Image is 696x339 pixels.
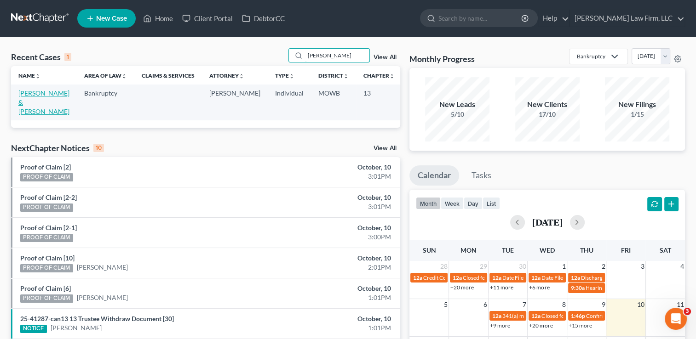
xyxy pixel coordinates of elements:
[531,274,541,281] span: 12a
[571,312,585,319] span: 1:46p
[413,274,422,281] span: 12a
[20,203,73,212] div: PROOF OF CLAIM
[77,263,128,272] a: [PERSON_NAME]
[318,72,349,79] a: Districtunfold_more
[20,234,73,242] div: PROOF OF CLAIM
[77,85,134,120] td: Bankruptcy
[409,165,459,186] a: Calendar
[529,284,549,291] a: +6 more
[20,173,73,181] div: PROOF OF CLAIM
[561,299,567,310] span: 8
[274,254,391,263] div: October, 10
[409,53,475,64] h3: Monthly Progress
[636,299,645,310] span: 10
[561,261,567,272] span: 1
[274,172,391,181] div: 3:01PM
[463,274,581,281] span: Closed for [PERSON_NAME] & [PERSON_NAME]
[20,193,77,201] a: Proof of Claim [2-2]
[660,246,671,254] span: Sat
[274,202,391,211] div: 3:01PM
[209,72,244,79] a: Attorneyunfold_more
[483,197,500,209] button: list
[274,223,391,232] div: October, 10
[93,144,104,152] div: 10
[374,145,397,152] a: View All
[679,261,685,272] span: 4
[363,72,395,79] a: Chapterunfold_more
[11,142,104,153] div: NextChapter Notices
[20,163,71,171] a: Proof of Claim [2]
[343,73,349,79] i: unfold_more
[416,197,441,209] button: month
[64,53,71,61] div: 1
[600,299,606,310] span: 9
[274,163,391,172] div: October, 10
[483,299,488,310] span: 6
[18,72,40,79] a: Nameunfold_more
[665,308,687,330] iframe: Intercom live chat
[518,261,527,272] span: 30
[676,299,685,310] span: 11
[275,72,294,79] a: Typeunfold_more
[425,110,489,119] div: 5/10
[502,312,591,319] span: 341(a) meeting for [PERSON_NAME]
[515,99,580,110] div: New Clients
[580,246,593,254] span: Thu
[51,323,102,333] a: [PERSON_NAME]
[423,274,519,281] span: Credit Counseling for [PERSON_NAME]
[522,299,527,310] span: 7
[274,263,391,272] div: 2:01PM
[490,284,513,291] a: +11 more
[425,99,489,110] div: New Leads
[684,308,691,315] span: 3
[20,325,47,333] div: NOTICE
[274,314,391,323] div: October, 10
[311,85,356,120] td: MOWB
[502,274,579,281] span: Date Filed for [PERSON_NAME]
[463,165,500,186] a: Tasks
[464,197,483,209] button: day
[532,217,563,227] h2: [DATE]
[570,10,684,27] a: [PERSON_NAME] Law Firm, LLC
[586,312,689,319] span: Confirmation hearing for Apple Central KC
[479,261,488,272] span: 29
[237,10,289,27] a: DebtorCC
[134,66,202,85] th: Claims & Services
[20,284,71,292] a: Proof of Claim [6]
[571,284,585,291] span: 9:30a
[305,49,369,62] input: Search by name...
[439,261,449,272] span: 28
[20,264,73,272] div: PROOF OF CLAIM
[18,89,69,115] a: [PERSON_NAME] & [PERSON_NAME]
[538,10,569,27] a: Help
[577,52,605,60] div: Bankruptcy
[274,232,391,242] div: 3:00PM
[541,312,652,319] span: Closed for [PERSON_NAME], Demetrielannett
[621,246,631,254] span: Fri
[492,274,501,281] span: 12a
[441,197,464,209] button: week
[515,110,580,119] div: 17/10
[138,10,178,27] a: Home
[11,51,71,62] div: Recent Cases
[20,315,174,322] a: 25-41287-can13 13 Trustee Withdraw Document [30]
[121,73,127,79] i: unfold_more
[274,284,391,293] div: October, 10
[569,322,592,329] a: +15 more
[492,312,501,319] span: 12a
[640,261,645,272] span: 3
[274,293,391,302] div: 1:01PM
[374,54,397,61] a: View All
[289,73,294,79] i: unfold_more
[389,73,395,79] i: unfold_more
[490,322,510,329] a: +9 more
[96,15,127,22] span: New Case
[605,99,669,110] div: New Filings
[274,193,391,202] div: October, 10
[581,274,661,281] span: Discharged for [PERSON_NAME]
[605,110,669,119] div: 1/15
[529,322,552,329] a: +20 more
[586,284,657,291] span: Hearing for [PERSON_NAME]
[35,73,40,79] i: unfold_more
[356,85,402,120] td: 13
